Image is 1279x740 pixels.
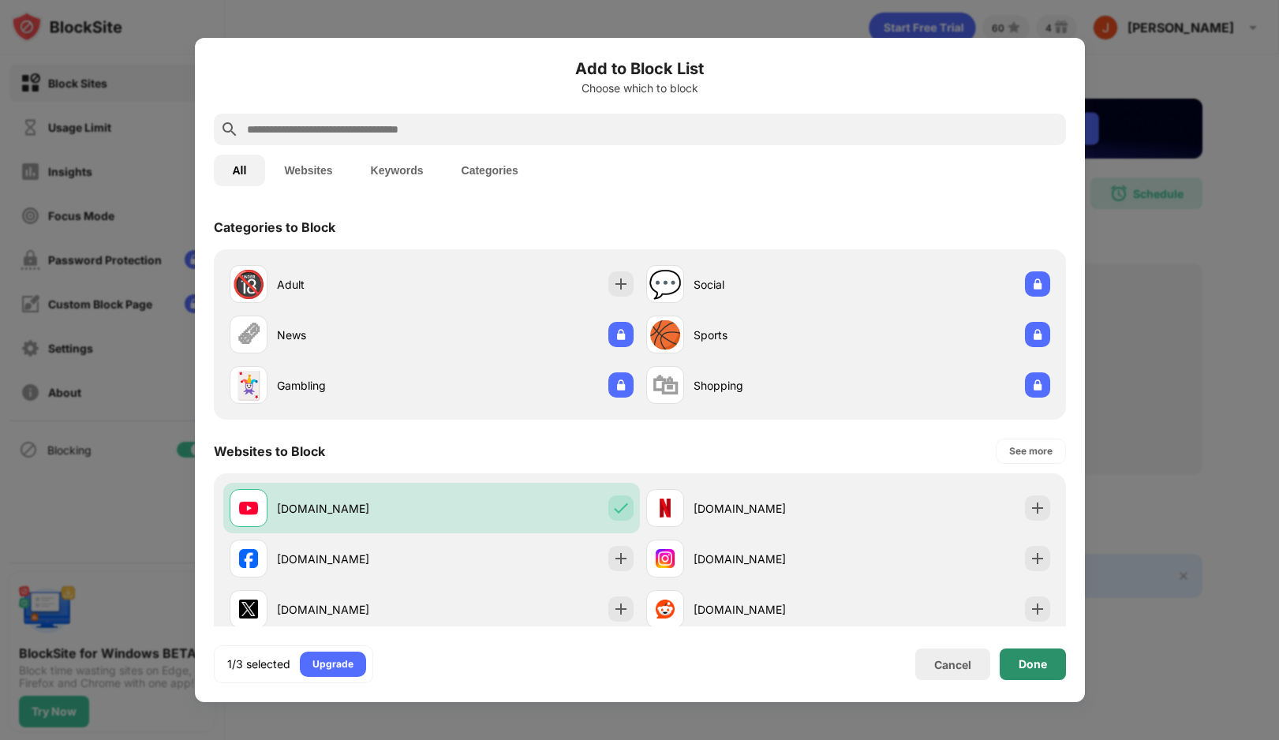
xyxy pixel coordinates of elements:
[232,369,265,402] div: 🃏
[277,551,432,567] div: [DOMAIN_NAME]
[232,268,265,301] div: 🔞
[239,600,258,619] img: favicons
[656,600,675,619] img: favicons
[277,377,432,394] div: Gambling
[694,327,848,343] div: Sports
[352,155,443,186] button: Keywords
[277,327,432,343] div: News
[312,656,353,672] div: Upgrade
[277,601,432,618] div: [DOMAIN_NAME]
[694,500,848,517] div: [DOMAIN_NAME]
[214,57,1066,80] h6: Add to Block List
[235,319,262,351] div: 🗞
[239,549,258,568] img: favicons
[220,120,239,139] img: search.svg
[649,268,682,301] div: 💬
[214,155,266,186] button: All
[694,551,848,567] div: [DOMAIN_NAME]
[265,155,351,186] button: Websites
[934,658,971,671] div: Cancel
[652,369,679,402] div: 🛍
[656,549,675,568] img: favicons
[656,499,675,518] img: favicons
[277,500,432,517] div: [DOMAIN_NAME]
[239,499,258,518] img: favicons
[443,155,537,186] button: Categories
[694,601,848,618] div: [DOMAIN_NAME]
[277,276,432,293] div: Adult
[214,82,1066,95] div: Choose which to block
[649,319,682,351] div: 🏀
[1009,443,1053,459] div: See more
[227,656,290,672] div: 1/3 selected
[214,443,325,459] div: Websites to Block
[694,377,848,394] div: Shopping
[214,219,335,235] div: Categories to Block
[1019,658,1047,671] div: Done
[694,276,848,293] div: Social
